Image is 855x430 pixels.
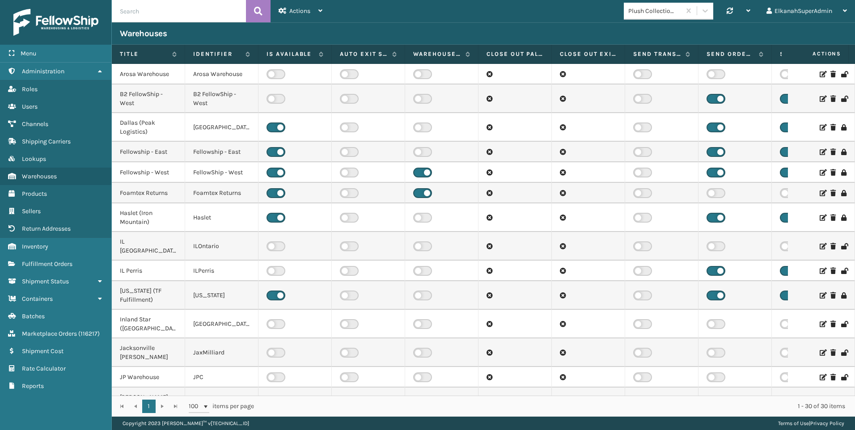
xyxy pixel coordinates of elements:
[185,338,258,367] td: JaxMilliard
[780,50,828,58] label: Send Inventory API
[830,124,836,131] i: Delete
[830,71,836,77] i: Delete
[185,64,258,84] td: Arosa Warehouse
[13,9,98,36] img: logo
[841,215,847,221] i: Deactivate
[22,67,64,75] span: Administration
[830,268,836,274] i: Delete
[21,50,36,57] span: Menu
[820,350,825,356] i: Edit
[830,96,836,102] i: Delete
[830,190,836,196] i: Delete
[120,50,168,58] label: Title
[22,173,57,180] span: Warehouses
[841,149,847,155] i: Deactivate
[22,138,71,145] span: Shipping Carriers
[22,243,48,250] span: Inventory
[22,347,63,355] span: Shipment Cost
[189,400,254,413] span: items per page
[185,232,258,261] td: ILOntario
[185,310,258,338] td: [GEOGRAPHIC_DATA]
[185,281,258,310] td: [US_STATE]
[267,402,845,411] div: 1 - 30 of 30 items
[112,367,185,388] td: JP Warehouse
[841,374,847,380] i: Reactivate
[707,50,754,58] label: Send Order API
[841,292,847,299] i: Deactivate
[22,382,44,390] span: Reports
[185,183,258,203] td: Foamtex Returns
[185,203,258,232] td: Haslet
[185,261,258,281] td: ILPerris
[185,142,258,162] td: Fellowship - East
[120,28,167,39] h3: Warehouses
[22,190,47,198] span: Products
[185,113,258,142] td: [GEOGRAPHIC_DATA]
[820,190,825,196] i: Edit
[189,402,202,411] span: 100
[112,113,185,142] td: Dallas (Peak Logistics)
[185,388,258,416] td: [PERSON_NAME]
[22,330,77,337] span: Marketplace Orders
[142,400,156,413] a: 1
[830,321,836,327] i: Delete
[112,64,185,84] td: Arosa Warehouse
[830,350,836,356] i: Delete
[112,388,185,416] td: [PERSON_NAME] (Ironlink Logistics)
[413,50,461,58] label: Warehouse accepting return labels
[22,120,48,128] span: Channels
[22,260,72,268] span: Fulfillment Orders
[830,169,836,176] i: Delete
[778,420,809,426] a: Terms of Use
[841,124,847,131] i: Deactivate
[633,50,681,58] label: Send Transfer API
[830,374,836,380] i: Delete
[820,124,825,131] i: Edit
[267,50,314,58] label: Is Available
[810,420,844,426] a: Privacy Policy
[820,321,825,327] i: Edit
[22,85,38,93] span: Roles
[841,350,847,356] i: Reactivate
[841,243,847,249] i: Reactivate
[820,96,825,102] i: Edit
[185,162,258,183] td: FellowShip - West
[112,310,185,338] td: Inland Star ([GEOGRAPHIC_DATA])
[841,71,847,77] i: Reactivate
[112,338,185,367] td: Jacksonville [PERSON_NAME]
[22,312,45,320] span: Batches
[185,84,258,113] td: B2 FellowShip - West
[112,232,185,261] td: IL [GEOGRAPHIC_DATA]
[193,50,241,58] label: Identifier
[78,330,100,337] span: ( 116217 )
[112,162,185,183] td: Fellowship - West
[830,149,836,155] i: Delete
[841,169,847,176] i: Deactivate
[820,243,825,249] i: Edit
[830,215,836,221] i: Delete
[22,207,41,215] span: Sellers
[487,50,543,58] label: Close Out Palletizing
[784,46,847,61] span: Actions
[289,7,310,15] span: Actions
[820,374,825,380] i: Edit
[820,149,825,155] i: Edit
[841,190,847,196] i: Deactivate
[112,84,185,113] td: B2 FellowShip - West
[112,142,185,162] td: Fellowship - East
[820,215,825,221] i: Edit
[830,243,836,249] i: Delete
[22,295,53,303] span: Containers
[22,365,66,372] span: Rate Calculator
[820,292,825,299] i: Edit
[820,71,825,77] i: Edit
[112,261,185,281] td: IL Perris
[112,203,185,232] td: Haslet (Iron Mountain)
[22,103,38,110] span: Users
[841,268,847,274] i: Reactivate
[841,321,847,327] i: Reactivate
[112,183,185,203] td: Foamtex Returns
[123,417,249,430] p: Copyright 2023 [PERSON_NAME]™ v [TECHNICAL_ID]
[830,292,836,299] i: Delete
[112,281,185,310] td: [US_STATE] (TF Fulfillment)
